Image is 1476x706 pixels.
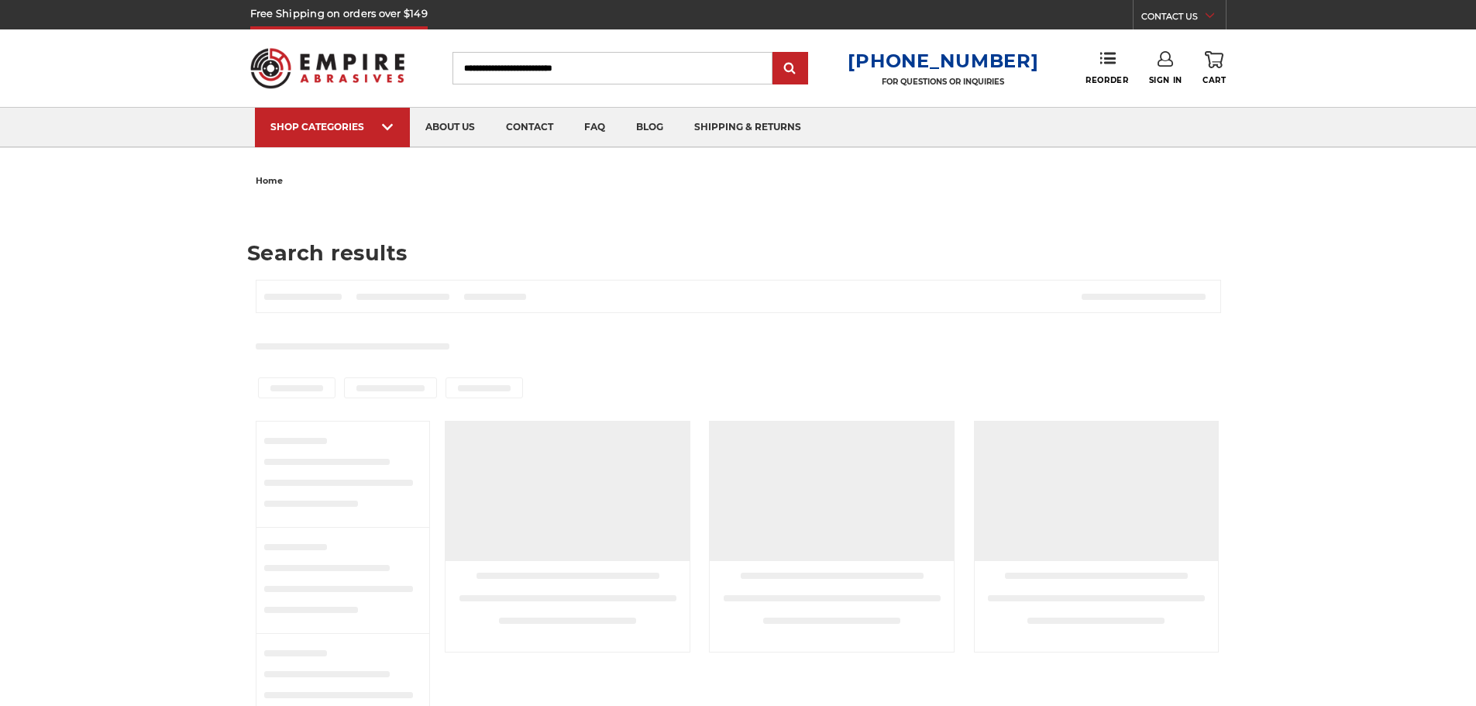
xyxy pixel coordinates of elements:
[848,50,1038,72] a: [PHONE_NUMBER]
[848,77,1038,87] p: FOR QUESTIONS OR INQUIRIES
[1149,75,1182,85] span: Sign In
[621,108,679,147] a: blog
[247,243,1229,263] h1: Search results
[250,38,405,98] img: Empire Abrasives
[256,175,283,186] span: home
[1141,8,1226,29] a: CONTACT US
[569,108,621,147] a: faq
[775,53,806,84] input: Submit
[1085,51,1128,84] a: Reorder
[1202,75,1226,85] span: Cart
[1202,51,1226,85] a: Cart
[270,121,394,133] div: SHOP CATEGORIES
[490,108,569,147] a: contact
[1085,75,1128,85] span: Reorder
[679,108,817,147] a: shipping & returns
[410,108,490,147] a: about us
